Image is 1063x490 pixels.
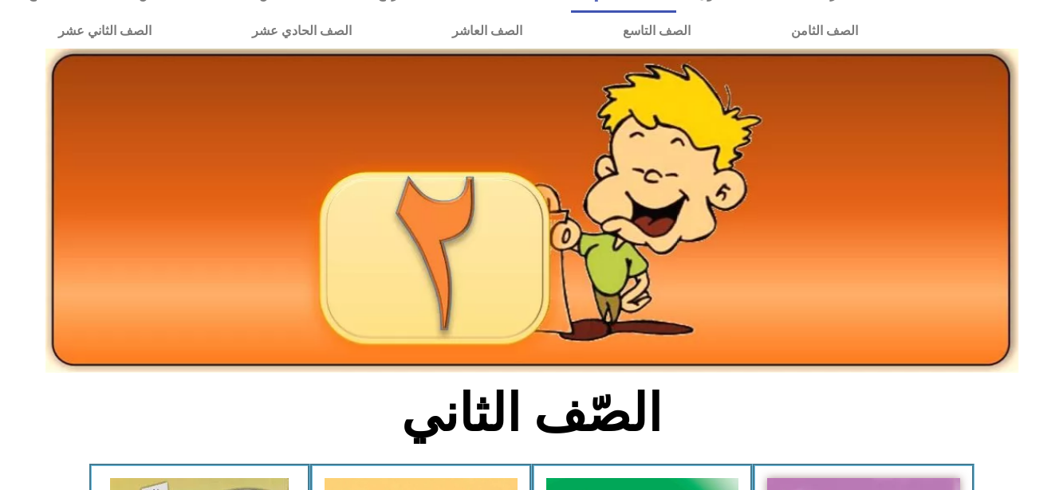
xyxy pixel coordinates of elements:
[8,13,202,49] a: الصف الثاني عشر
[202,13,402,49] a: الصف الحادي عشر
[741,13,908,49] a: الصف الثامن
[402,13,573,49] a: الصف العاشر
[268,382,795,445] h2: الصّف الثاني
[573,13,741,49] a: الصف التاسع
